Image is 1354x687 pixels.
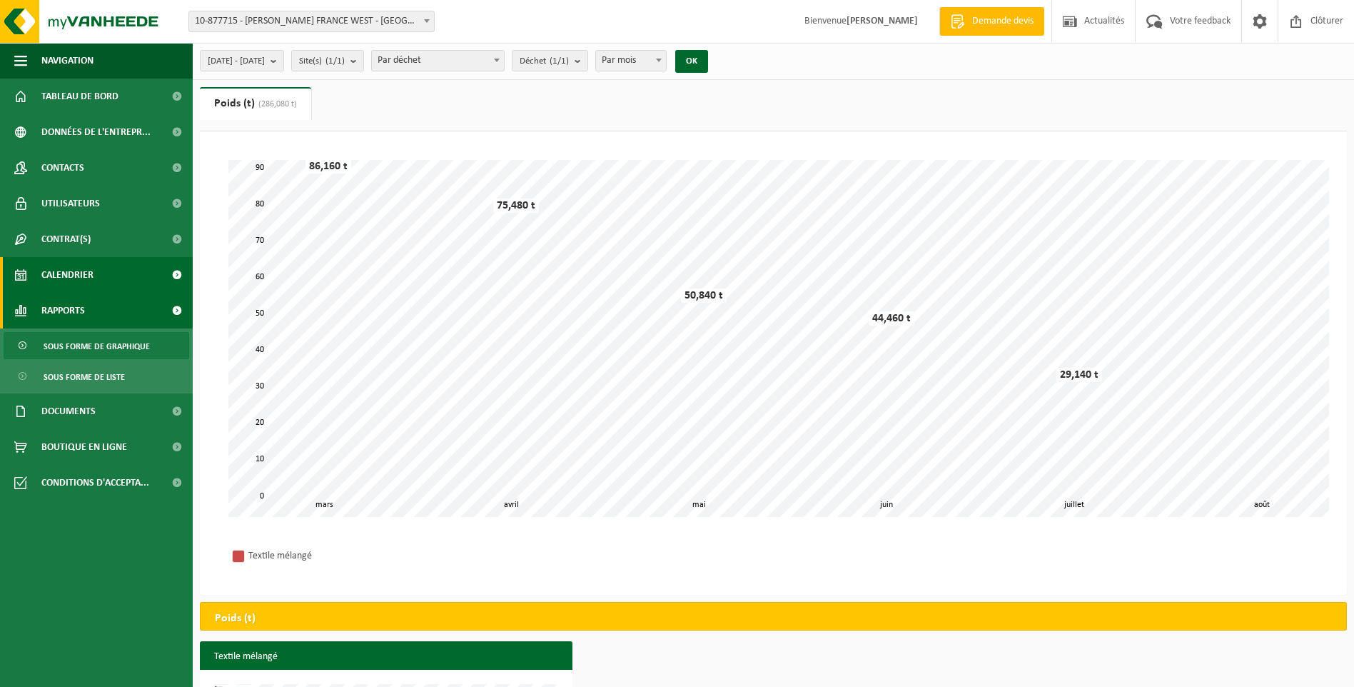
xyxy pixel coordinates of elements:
[681,289,727,303] div: 50,840 t
[1056,368,1102,382] div: 29,140 t
[200,641,572,673] h3: Textile mélangé
[189,11,434,31] span: 10-877715 - ADLER PELZER FRANCE WEST - MORNAC
[325,56,345,66] count: (1/1)
[41,429,127,465] span: Boutique en ligne
[44,333,150,360] span: Sous forme de graphique
[41,293,85,329] span: Rapports
[255,100,297,109] span: (286,080 t)
[41,150,84,186] span: Contacts
[4,363,189,390] a: Sous forme de liste
[208,51,265,72] span: [DATE] - [DATE]
[41,43,94,79] span: Navigation
[41,79,118,114] span: Tableau de bord
[41,257,94,293] span: Calendrier
[44,363,125,391] span: Sous forme de liste
[512,50,588,71] button: Déchet(1/1)
[969,14,1037,29] span: Demande devis
[201,603,270,634] h2: Poids (t)
[188,11,435,32] span: 10-877715 - ADLER PELZER FRANCE WEST - MORNAC
[520,51,569,72] span: Déchet
[41,221,91,257] span: Contrat(s)
[847,16,918,26] strong: [PERSON_NAME]
[4,332,189,359] a: Sous forme de graphique
[41,114,151,150] span: Données de l'entrepr...
[41,186,100,221] span: Utilisateurs
[299,51,345,72] span: Site(s)
[939,7,1044,36] a: Demande devis
[550,56,569,66] count: (1/1)
[41,393,96,429] span: Documents
[493,199,539,213] div: 75,480 t
[41,465,149,501] span: Conditions d'accepta...
[291,50,364,71] button: Site(s)(1/1)
[596,51,666,71] span: Par mois
[305,159,351,174] div: 86,160 t
[200,50,284,71] button: [DATE] - [DATE]
[675,50,708,73] button: OK
[595,50,667,71] span: Par mois
[372,51,504,71] span: Par déchet
[371,50,505,71] span: Par déchet
[248,547,434,565] div: Textile mélangé
[869,311,914,326] div: 44,460 t
[200,87,311,120] a: Poids (t)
